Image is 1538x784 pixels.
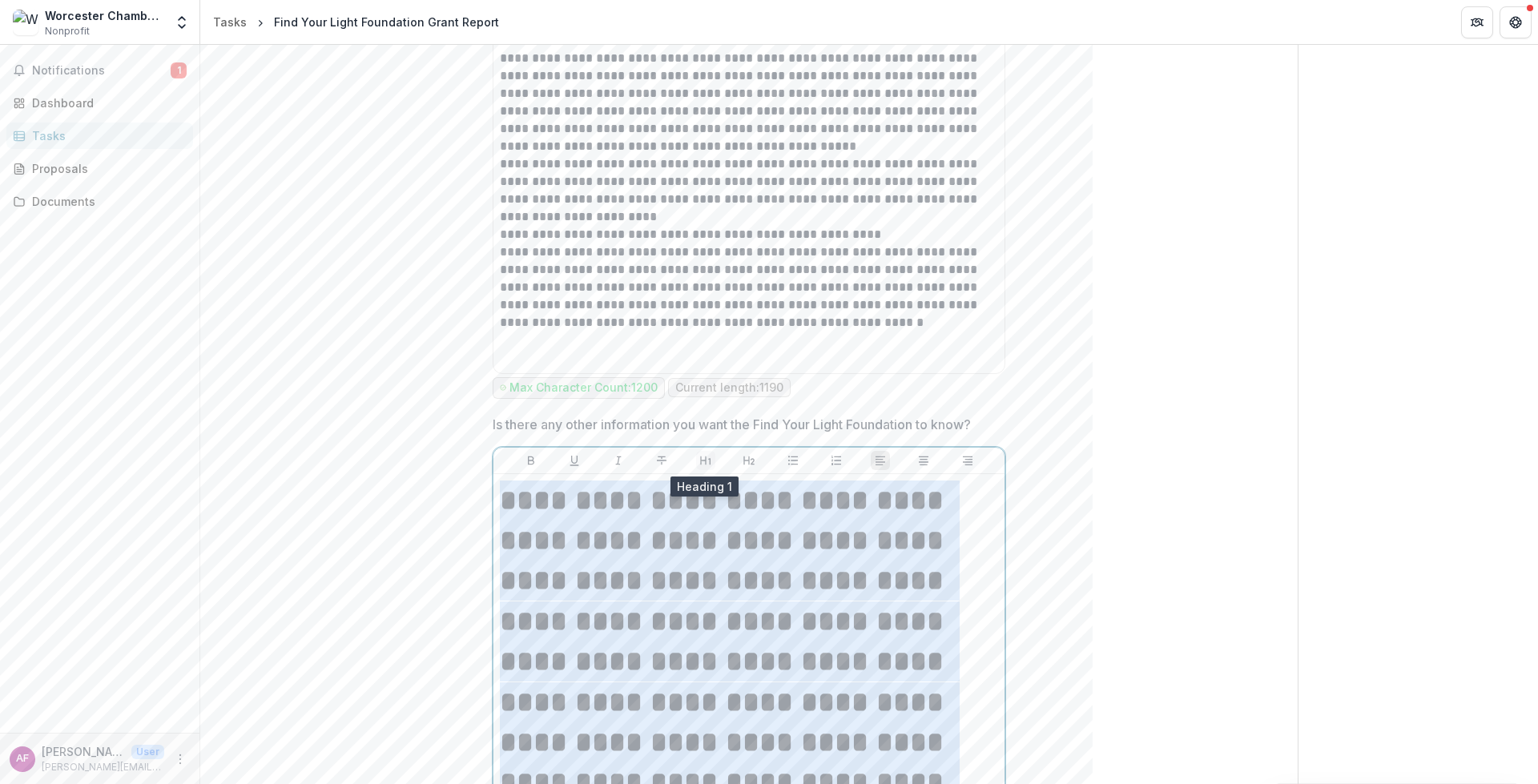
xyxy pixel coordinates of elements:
div: Find Your Light Foundation Grant Report [274,14,499,30]
div: Dashboard [32,94,180,111]
div: Tasks [32,127,180,144]
p: Max Character Count: 1200 [509,381,658,395]
button: Underline [565,451,584,470]
div: Proposals [32,160,180,177]
button: Align Right [958,451,977,470]
p: Current length: 1190 [675,381,783,395]
img: Worcester Chamber Music Society, Inc. [13,10,38,35]
span: 1 [171,62,187,78]
button: Get Help [1500,6,1532,38]
span: Notifications [32,64,171,78]
button: Bullet List [783,451,803,470]
div: Documents [32,193,180,210]
button: More [171,750,190,769]
button: Align Center [914,451,933,470]
p: Is there any other information you want the Find Your Light Foundation to know? [493,415,971,434]
p: User [131,745,164,759]
span: Nonprofit [45,24,90,38]
button: Heading 2 [739,451,759,470]
p: [PERSON_NAME][EMAIL_ADDRESS][DOMAIN_NAME] [42,760,164,774]
button: Ordered List [827,451,846,470]
div: Tasks [213,14,247,30]
a: Dashboard [6,90,193,116]
button: Italicize [609,451,628,470]
a: Proposals [6,155,193,182]
button: Notifications1 [6,58,193,83]
button: Partners [1461,6,1493,38]
button: Open entity switcher [171,6,193,38]
button: Heading 1 [696,451,715,470]
a: Documents [6,188,193,215]
nav: breadcrumb [207,10,505,34]
a: Tasks [6,123,193,149]
button: Strike [652,451,671,470]
button: Align Left [871,451,890,470]
a: Tasks [207,10,253,34]
button: Bold [521,451,541,470]
div: Worcester Chamber Music Society, Inc. [45,7,164,24]
p: [PERSON_NAME] [42,743,125,760]
div: Ariana Falk [16,754,29,764]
